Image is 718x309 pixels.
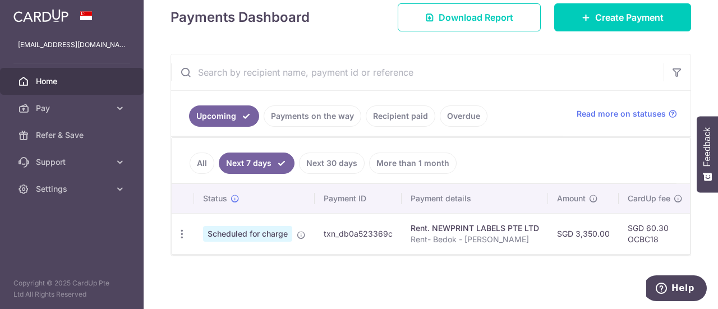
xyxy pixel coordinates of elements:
span: Settings [36,183,110,195]
h4: Payments Dashboard [171,7,310,27]
span: Scheduled for charge [203,226,292,242]
p: [EMAIL_ADDRESS][DOMAIN_NAME] [18,39,126,50]
a: Overdue [440,105,487,127]
a: Next 30 days [299,153,365,174]
button: Feedback - Show survey [697,116,718,192]
span: Amount [557,193,586,204]
span: Support [36,156,110,168]
a: Read more on statuses [577,108,677,119]
p: Rent- Bedok - [PERSON_NAME] [411,234,539,245]
td: SGD 60.30 OCBC18 [619,213,692,254]
span: Home [36,76,110,87]
a: More than 1 month [369,153,457,174]
a: Upcoming [189,105,259,127]
a: All [190,153,214,174]
td: txn_db0a523369c [315,213,402,254]
a: Download Report [398,3,541,31]
span: CardUp fee [628,193,670,204]
span: Feedback [702,127,712,167]
div: Rent. NEWPRINT LABELS PTE LTD [411,223,539,234]
span: Refer & Save [36,130,110,141]
input: Search by recipient name, payment id or reference [171,54,664,90]
th: Payment ID [315,184,402,213]
img: CardUp [13,9,68,22]
iframe: Opens a widget where you can find more information [646,275,707,303]
span: Status [203,193,227,204]
span: Read more on statuses [577,108,666,119]
span: Download Report [439,11,513,24]
a: Payments on the way [264,105,361,127]
span: Pay [36,103,110,114]
span: Create Payment [595,11,664,24]
td: SGD 3,350.00 [548,213,619,254]
th: Payment details [402,184,548,213]
a: Create Payment [554,3,691,31]
a: Recipient paid [366,105,435,127]
a: Next 7 days [219,153,294,174]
